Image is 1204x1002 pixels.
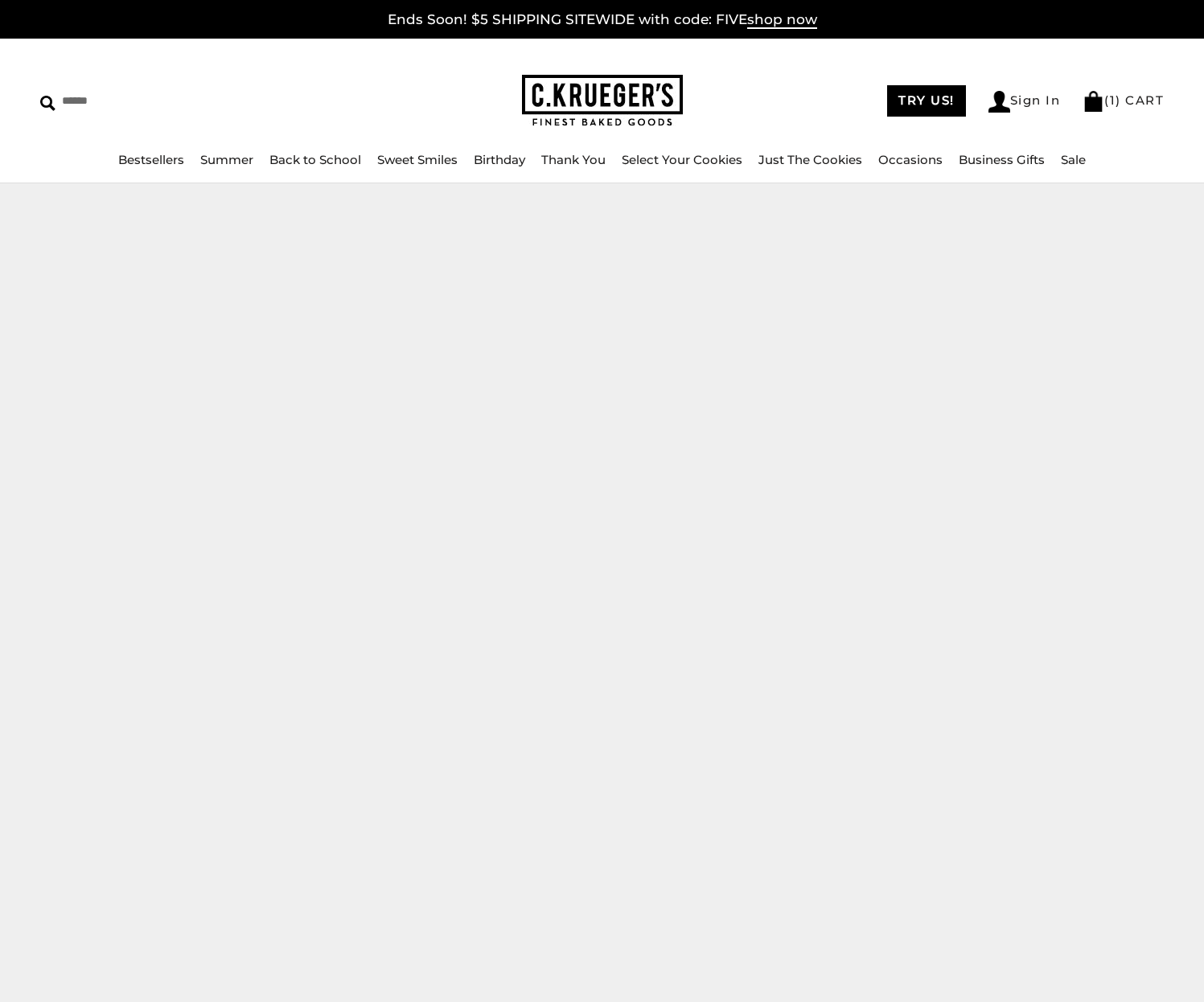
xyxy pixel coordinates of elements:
[747,11,817,29] span: shop now
[887,85,966,117] a: TRY US!
[474,152,525,167] a: Birthday
[377,152,458,167] a: Sweet Smiles
[40,96,55,111] img: Search
[1083,92,1164,108] a: (1) CART
[988,91,1061,113] a: Sign In
[988,91,1010,113] img: Account
[388,11,817,29] a: Ends Soon! $5 SHIPPING SITEWIDE with code: FIVEshop now
[541,152,606,167] a: Thank You
[1083,91,1104,112] img: Bag
[522,75,683,127] img: C.KRUEGER'S
[758,152,862,167] a: Just The Cookies
[1061,152,1086,167] a: Sale
[622,152,742,167] a: Select Your Cookies
[118,152,184,167] a: Bestsellers
[878,152,943,167] a: Occasions
[959,152,1045,167] a: Business Gifts
[269,152,361,167] a: Back to School
[200,152,253,167] a: Summer
[40,88,306,113] input: Search
[1110,92,1116,108] span: 1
